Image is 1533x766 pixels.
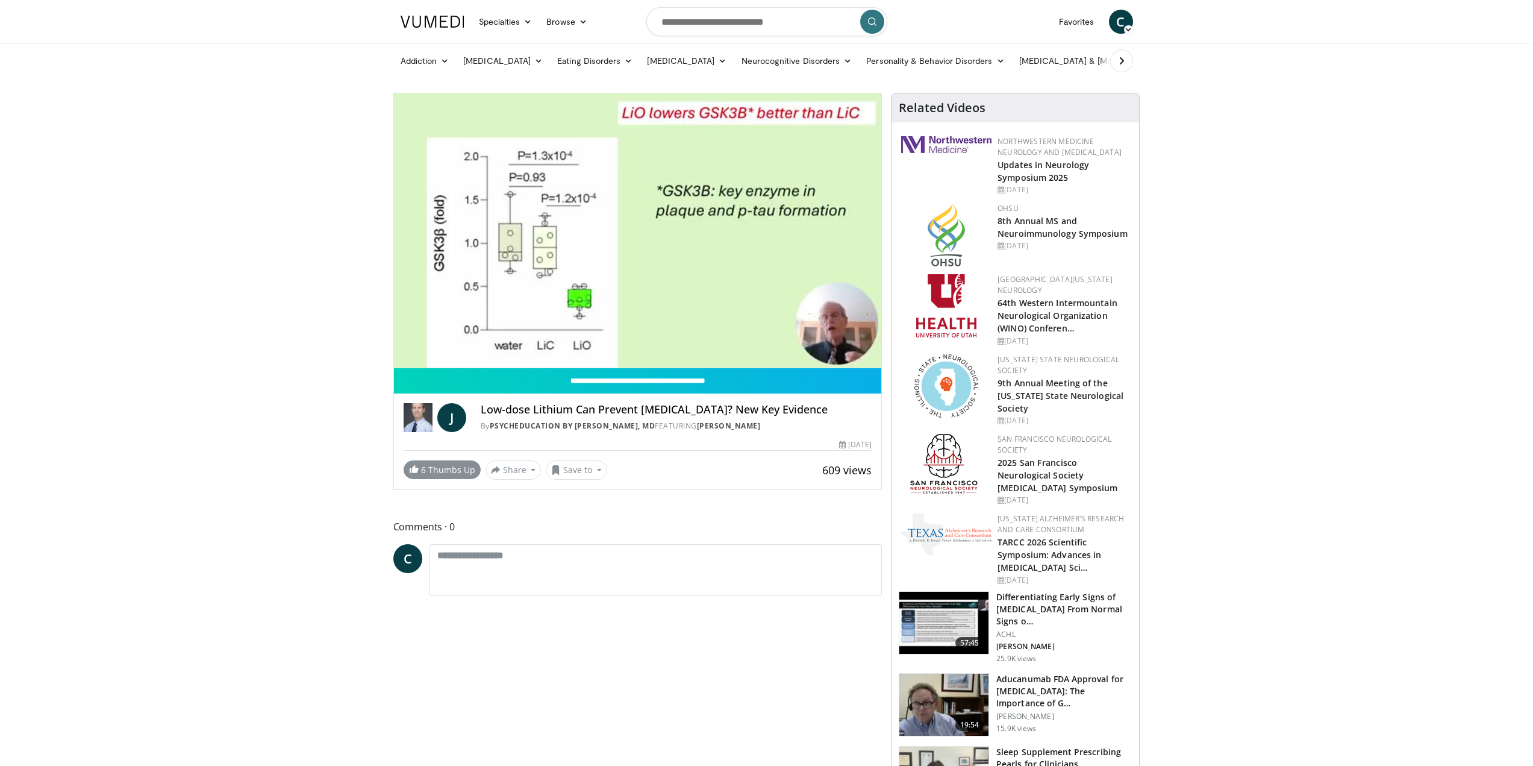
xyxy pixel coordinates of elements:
[1012,49,1184,73] a: [MEDICAL_DATA] & [MEDICAL_DATA]
[998,203,1019,213] a: OHSU
[998,513,1124,535] a: [US_STATE] Alzheimer’s Research and Care Consortium
[996,642,1132,651] p: [PERSON_NAME]
[998,354,1119,375] a: [US_STATE] State Neurological Society
[998,184,1129,195] div: [DATE]
[996,673,1132,709] h3: Aducanumab FDA Approval for [MEDICAL_DATA]: The Importance of G…
[481,421,872,432] div: By FEATURING
[998,274,1113,295] a: [GEOGRAPHIC_DATA][US_STATE] Neurology
[899,592,988,655] img: 599f3ee4-8b28-44a1-b622-e2e4fac610ae.150x105_q85_crop-smart_upscale.jpg
[899,673,1132,737] a: 19:54 Aducanumab FDA Approval for [MEDICAL_DATA]: The Importance of G… [PERSON_NAME] 15.9K views
[928,203,965,266] img: da959c7f-65a6-4fcf-a939-c8c702e0a770.png.150x105_q85_autocrop_double_scale_upscale_version-0.2.png
[393,519,882,535] span: Comments 0
[421,464,426,476] span: 6
[1052,10,1102,34] a: Favorites
[734,49,860,73] a: Neurocognitive Disorders
[996,654,1036,664] p: 25.9K views
[998,457,1117,494] a: 2025 San Francisco Neurological Society [MEDICAL_DATA] Symposium
[404,403,432,432] img: PsychEducation by James Phelps, MD
[546,460,607,480] button: Save to
[401,16,464,28] img: VuMedi Logo
[1109,10,1133,34] a: C
[998,434,1111,455] a: San Francisco Neurological Society
[437,403,466,432] a: J
[404,460,481,479] a: 6 Thumbs Up
[910,434,982,497] img: ad8adf1f-d405-434e-aebe-ebf7635c9b5d.png.150x105_q85_autocrop_double_scale_upscale_version-0.2.png
[998,136,1122,157] a: Northwestern Medicine Neurology and [MEDICAL_DATA]
[955,719,984,731] span: 19:54
[998,536,1101,573] a: TARCC 2026 Scientific Symposium: Advances in [MEDICAL_DATA] Sci…
[901,136,991,153] img: 2a462fb6-9365-492a-ac79-3166a6f924d8.png.150x105_q85_autocrop_double_scale_upscale_version-0.2.jpg
[640,49,734,73] a: [MEDICAL_DATA]
[998,297,1117,334] a: 64th Western Intermountain Neurological Organization (WINO) Conferen…
[539,10,595,34] a: Browse
[490,421,655,431] a: PsychEducation by [PERSON_NAME], MD
[899,591,1132,664] a: 57:45 Differentiating Early Signs of [MEDICAL_DATA] From Normal Signs o… ACHL [PERSON_NAME] 25.9K...
[859,49,1011,73] a: Personality & Behavior Disorders
[394,93,882,368] video-js: Video Player
[550,49,640,73] a: Eating Disorders
[822,463,872,477] span: 609 views
[393,544,422,573] a: C
[481,403,872,416] h4: Low-dose Lithium Can Prevent [MEDICAL_DATA]? New Key Evidence
[996,724,1036,733] p: 15.9K views
[899,674,988,736] img: 89fb4855-b918-43ab-9a08-f9374418b1d3.150x105_q85_crop-smart_upscale.jpg
[839,439,872,450] div: [DATE]
[914,354,978,418] img: 71a8b48c-8850-4916-bbdd-e2f3ccf11ef9.png.150x105_q85_autocrop_double_scale_upscale_version-0.2.png
[998,495,1129,506] div: [DATE]
[393,49,457,73] a: Addiction
[456,49,550,73] a: [MEDICAL_DATA]
[998,336,1129,347] div: [DATE]
[998,377,1123,414] a: 9th Annual Meeting of the [US_STATE] State Neurological Society
[998,159,1089,183] a: Updates in Neurology Symposium 2025
[486,460,542,480] button: Share
[996,630,1132,639] p: ACHL
[998,215,1128,239] a: 8th Annual MS and Neuroimmunology Symposium
[998,240,1129,251] div: [DATE]
[996,712,1132,721] p: [PERSON_NAME]
[916,274,976,337] img: f6362829-b0a3-407d-a044-59546adfd345.png.150x105_q85_autocrop_double_scale_upscale_version-0.2.png
[697,421,761,431] a: [PERSON_NAME]
[901,513,991,556] img: c78a2266-bcdd-4805-b1c2-ade407285ecb.png.150x105_q85_autocrop_double_scale_upscale_version-0.2.png
[646,7,887,36] input: Search topics, interventions
[899,101,985,115] h4: Related Videos
[472,10,540,34] a: Specialties
[996,591,1132,627] h3: Differentiating Early Signs of [MEDICAL_DATA] From Normal Signs o…
[998,575,1129,586] div: [DATE]
[955,637,984,649] span: 57:45
[998,415,1129,426] div: [DATE]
